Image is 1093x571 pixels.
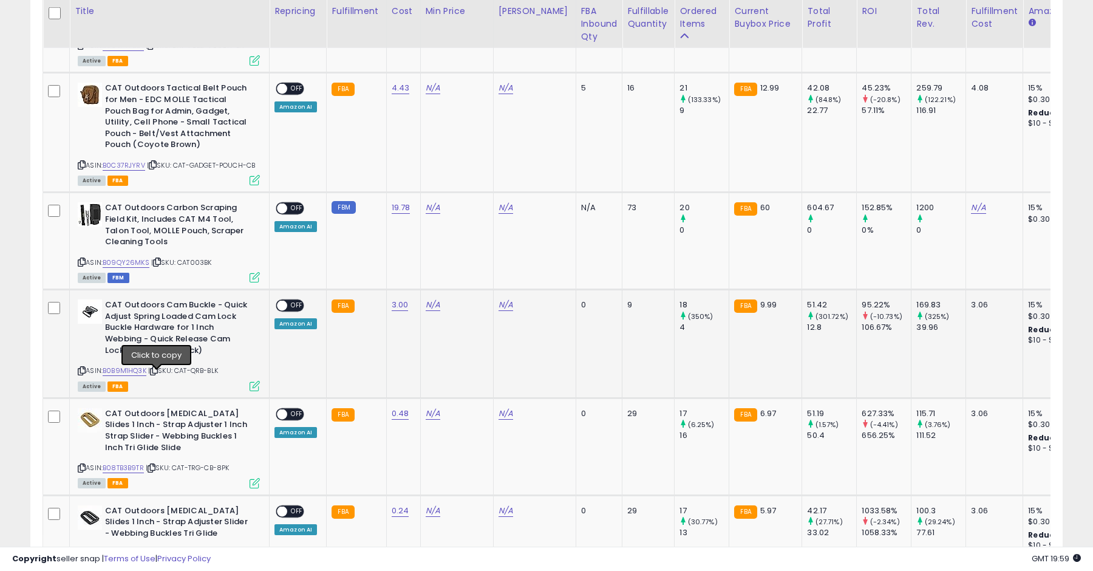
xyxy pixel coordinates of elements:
[581,83,613,94] div: 5
[105,299,253,359] b: CAT Outdoors Cam Buckle - Quick Adjust Spring Loaded Cam Lock Buckle Hardware for 1 Inch Webbing ...
[147,160,255,170] span: | SKU: CAT-GADGET-POUCH-CB
[688,420,715,429] small: (6.25%)
[916,299,965,310] div: 169.83
[862,5,906,18] div: ROI
[862,430,911,441] div: 656.25%
[760,408,777,419] span: 6.97
[734,202,757,216] small: FBA
[925,517,955,527] small: (29.24%)
[581,408,613,419] div: 0
[499,505,513,517] a: N/A
[78,176,106,186] span: All listings currently available for purchase on Amazon
[807,505,856,516] div: 42.17
[862,83,911,94] div: 45.23%
[78,505,102,530] img: 41Sj3e20IjL._SL40_.jpg
[870,95,901,104] small: (-20.8%)
[107,176,128,186] span: FBA
[392,408,409,420] a: 0.48
[862,225,911,236] div: 0%
[392,5,415,18] div: Cost
[734,505,757,519] small: FBA
[807,322,856,333] div: 12.8
[807,408,856,419] div: 51.19
[78,408,260,487] div: ASIN:
[925,312,950,321] small: (325%)
[287,506,307,516] span: OFF
[862,105,911,116] div: 57.11%
[332,408,354,422] small: FBA
[274,318,317,329] div: Amazon AI
[870,517,900,527] small: (-2.34%)
[12,553,56,564] strong: Copyright
[581,505,613,516] div: 0
[862,322,911,333] div: 106.67%
[581,5,618,43] div: FBA inbound Qty
[807,527,856,538] div: 33.02
[807,202,856,213] div: 604.67
[807,5,851,30] div: Total Profit
[916,105,965,116] div: 116.91
[916,322,965,333] div: 39.96
[862,299,911,310] div: 95.22%
[287,84,307,94] span: OFF
[332,83,354,96] small: FBA
[105,202,253,250] b: CAT Outdoors Carbon Scraping Field Kit, Includes CAT M4 Tool, Talon Tool, MOLLE Pouch, Scraper Cl...
[78,408,102,433] img: 41RCvrGEjaL._SL40_.jpg
[426,505,440,517] a: N/A
[760,202,770,213] span: 60
[499,299,513,311] a: N/A
[815,420,839,429] small: (1.57%)
[679,430,729,441] div: 16
[1028,18,1035,29] small: Amazon Fees.
[426,202,440,214] a: N/A
[971,505,1013,516] div: 3.06
[151,258,212,267] span: | SKU: CAT003BK
[916,408,965,419] div: 115.71
[627,408,665,419] div: 29
[679,505,729,516] div: 17
[75,5,264,18] div: Title
[105,505,253,542] b: CAT Outdoors [MEDICAL_DATA] Slides 1 Inch - Strap Adjuster Slider - Webbing Buckles Tri Glide
[862,505,911,516] div: 1033.58%
[916,202,965,213] div: 1200
[627,83,665,94] div: 16
[287,301,307,311] span: OFF
[332,5,381,18] div: Fulfillment
[287,409,307,419] span: OFF
[760,299,777,310] span: 9.99
[499,202,513,214] a: N/A
[807,105,856,116] div: 22.77
[499,82,513,94] a: N/A
[274,101,317,112] div: Amazon AI
[815,517,843,527] small: (27.71%)
[862,408,911,419] div: 627.33%
[971,5,1018,30] div: Fulfillment Cost
[916,83,965,94] div: 259.79
[78,273,106,283] span: All listings currently available for purchase on Amazon
[103,258,149,268] a: B09QY26MKS
[870,312,902,321] small: (-10.73%)
[499,5,571,18] div: [PERSON_NAME]
[734,5,797,30] div: Current Buybox Price
[78,381,106,392] span: All listings currently available for purchase on Amazon
[679,105,729,116] div: 9
[12,553,211,565] div: seller snap | |
[78,202,260,281] div: ASIN:
[426,299,440,311] a: N/A
[679,322,729,333] div: 4
[760,505,777,516] span: 5.97
[392,202,410,214] a: 19.78
[78,299,260,389] div: ASIN:
[107,478,128,488] span: FBA
[925,95,956,104] small: (122.21%)
[916,225,965,236] div: 0
[78,478,106,488] span: All listings currently available for purchase on Amazon
[734,299,757,313] small: FBA
[105,83,253,153] b: CAT Outdoors Tactical Belt Pouch for Men - EDC MOLLE Tactical Pouch Bag for Admin, Gadget, Utilit...
[274,5,321,18] div: Repricing
[581,299,613,310] div: 0
[274,427,317,438] div: Amazon AI
[287,203,307,214] span: OFF
[148,366,218,375] span: | SKU: CAT-QRB-BLK
[627,505,665,516] div: 29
